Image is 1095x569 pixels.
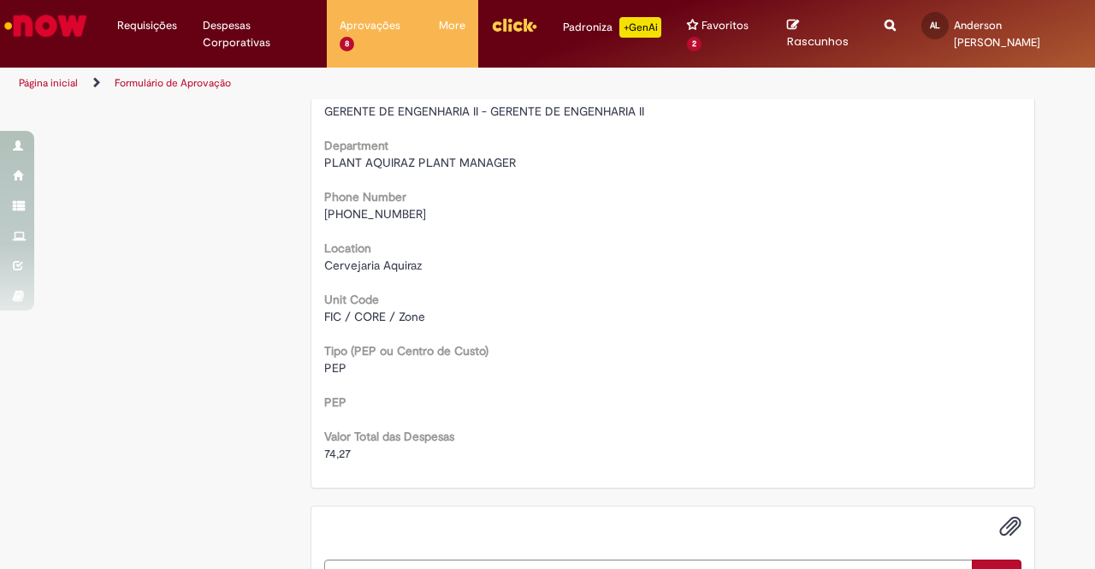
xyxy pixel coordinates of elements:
span: 8 [340,37,354,51]
b: Department [324,138,388,153]
span: More [439,17,465,34]
span: 2 [687,37,701,51]
button: Adicionar anexos [999,515,1021,537]
img: ServiceNow [2,9,90,43]
ul: Trilhas de página [13,68,717,99]
span: Aprovações [340,17,400,34]
a: Rascunhos [787,18,860,50]
b: Valor Total das Despesas [324,429,454,444]
span: Cervejaria Aquiraz [324,258,422,273]
b: Unit Code [324,292,379,307]
b: Location [324,240,371,256]
p: +GenAi [619,17,661,38]
span: Favoritos [701,17,749,34]
span: FIC / CORE / Zone [324,309,425,324]
span: GERENTE DE ENGENHARIA II - GERENTE DE ENGENHARIA II [324,104,644,119]
span: AL [930,20,940,31]
b: Tipo (PEP ou Centro de Custo) [324,343,488,359]
span: [PHONE_NUMBER] [324,206,426,222]
span: 74,27 [324,446,351,461]
span: Anderson [PERSON_NAME] [954,18,1040,50]
b: PEP [324,394,346,410]
span: Despesas Corporativas [203,17,315,51]
img: click_logo_yellow_360x200.png [491,12,537,38]
span: Requisições [117,17,177,34]
span: PLANT AQUIRAZ PLANT MANAGER [324,155,516,170]
a: Página inicial [19,76,78,90]
b: Phone Number [324,189,406,204]
span: Rascunhos [787,33,849,50]
a: Formulário de Aprovação [115,76,231,90]
span: PEP [324,360,346,376]
div: Padroniza [563,17,661,38]
b: Title [324,86,347,102]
